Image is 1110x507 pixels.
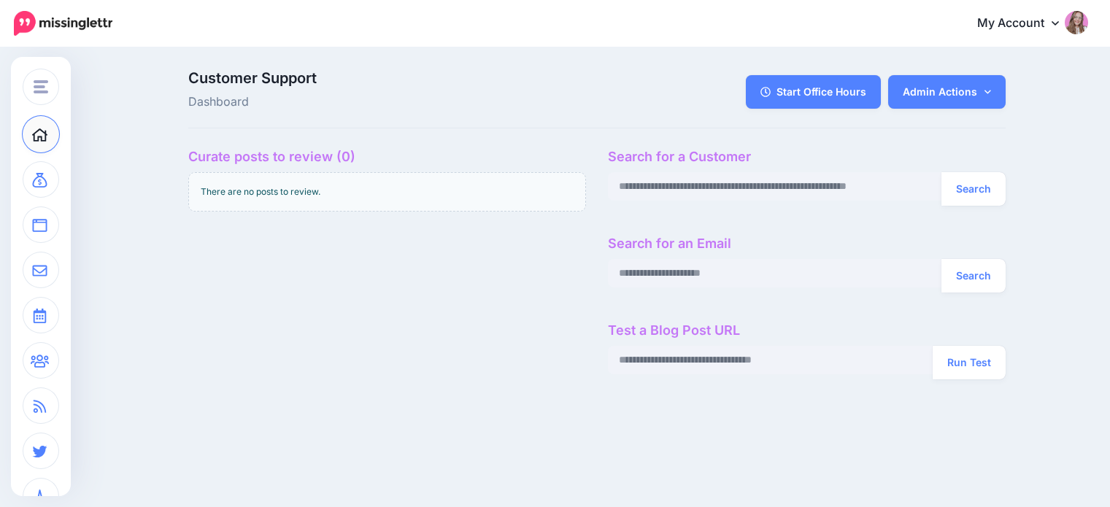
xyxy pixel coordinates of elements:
a: My Account [963,6,1088,42]
button: Search [941,259,1006,293]
div: There are no posts to review. [188,172,586,212]
a: Admin Actions [888,75,1006,109]
button: Run Test [933,346,1006,379]
span: Dashboard [188,93,726,112]
h4: Test a Blog Post URL [608,322,1006,338]
h4: Search for an Email [608,236,1006,252]
h4: Curate posts to review (0) [188,149,586,165]
img: menu.png [34,80,48,93]
h4: Search for a Customer [608,149,1006,165]
a: Start Office Hours [746,75,881,109]
img: Missinglettr [14,11,112,36]
button: Search [941,172,1006,206]
span: Customer Support [188,71,726,85]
